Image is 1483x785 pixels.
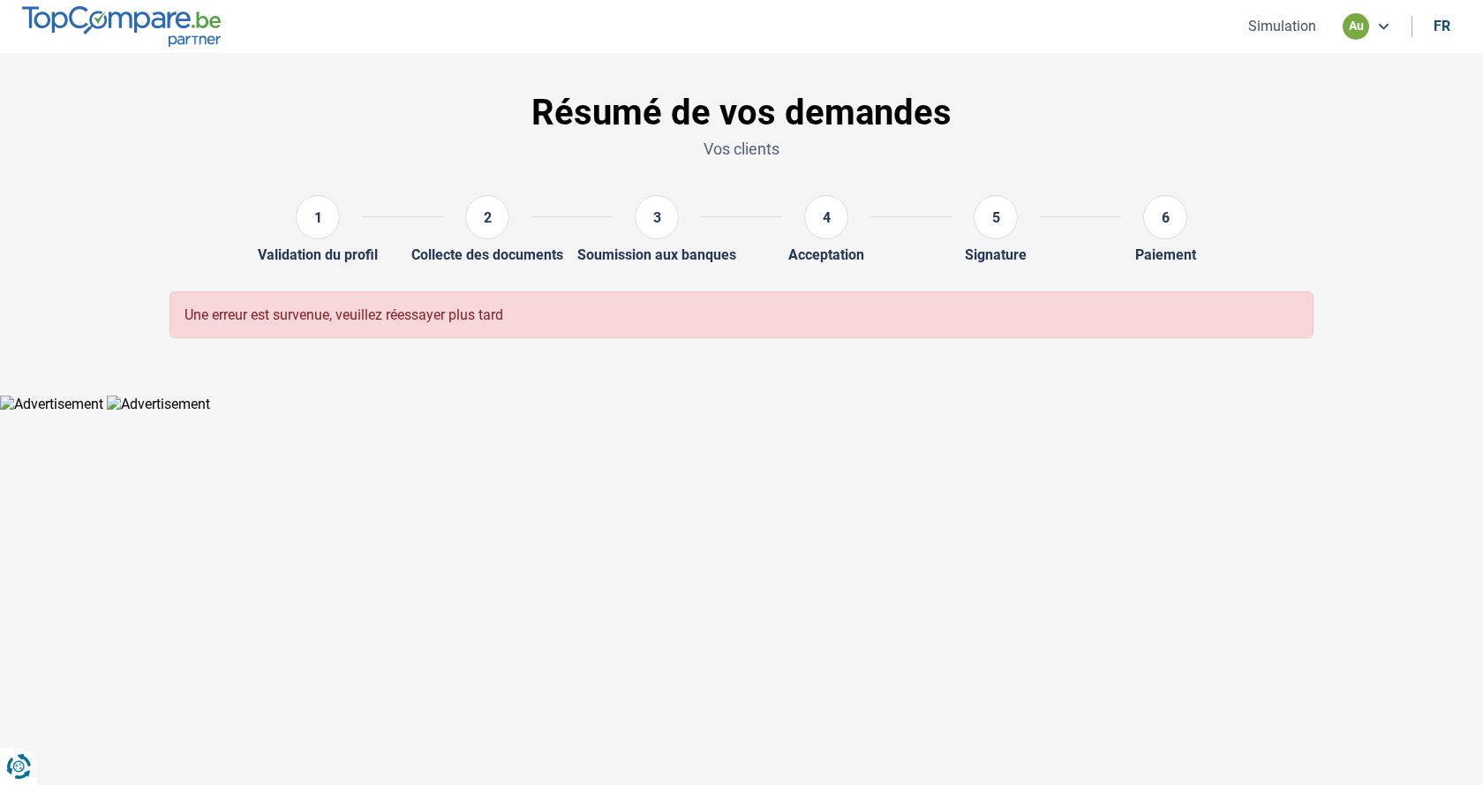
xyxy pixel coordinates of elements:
div: Soumission aux banques [577,246,736,263]
div: au [1343,13,1369,40]
img: TopCompare.be [22,6,221,46]
div: 3 [635,195,679,239]
div: 2 [465,195,509,239]
div: Collecte des documents [411,246,563,263]
div: Une erreur est survenue, veuillez réessayer plus tard [169,291,1314,338]
div: Validation du profil [258,246,378,263]
div: Signature [965,246,1027,263]
img: Advertisement [107,396,210,412]
button: Simulation [1243,17,1321,35]
h1: Résumé de vos demandes [169,92,1314,134]
div: fr [1434,18,1450,34]
p: Vos clients [169,138,1314,160]
div: Acceptation [788,246,864,263]
div: Paiement [1135,246,1196,263]
div: 6 [1143,195,1187,239]
div: 4 [804,195,848,239]
div: 1 [296,195,340,239]
div: 5 [974,195,1018,239]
